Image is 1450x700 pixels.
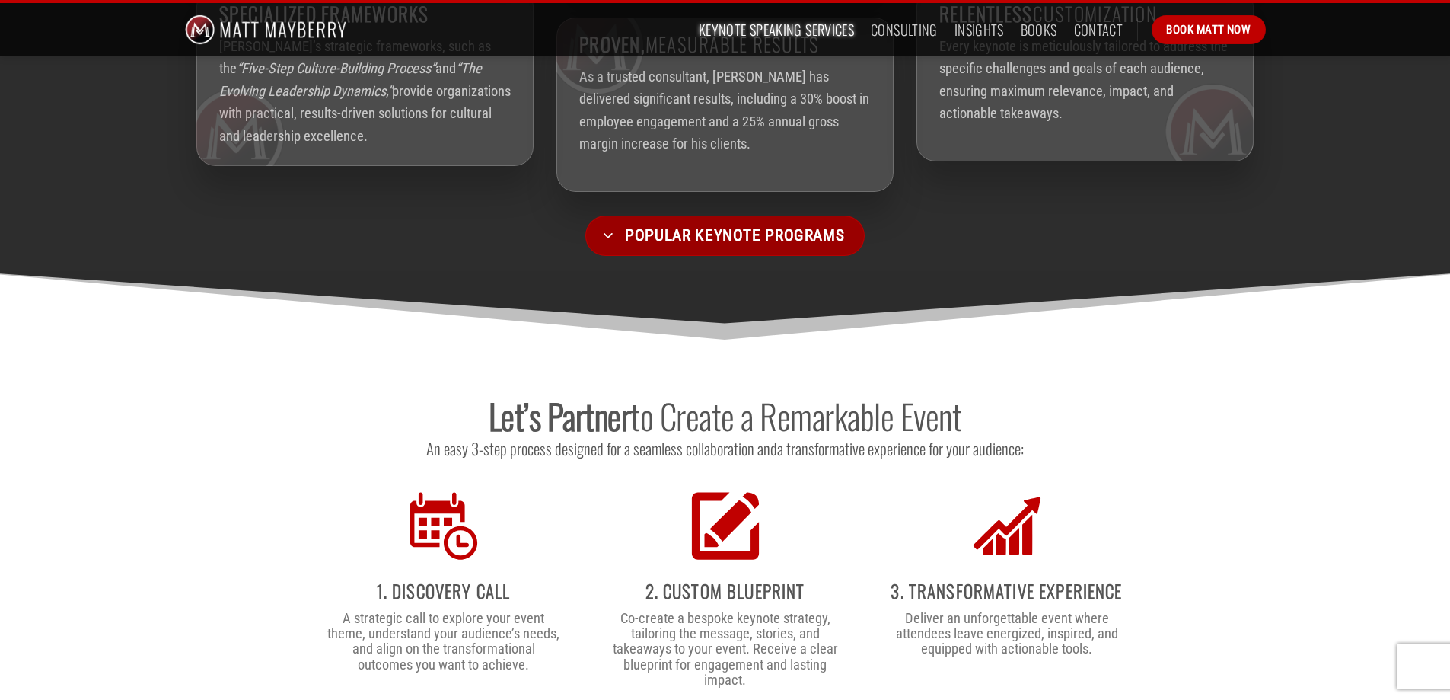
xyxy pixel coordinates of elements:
[699,16,854,43] a: Keynote Speaking Services
[1166,21,1251,39] span: Book Matt Now
[607,611,843,688] p: Co-create a bespoke keynote strategy, tailoring the message, stories, and takeaways to your event...
[871,16,938,43] a: Consulting
[954,16,1004,43] a: Insights
[489,391,631,441] span: Let’s Partner
[185,394,1266,438] h2: to Create a Remarkable Event
[625,222,844,248] span: Popular Keynote Programs
[185,438,1266,459] h2: An easy 3-step process designed for a seamless collaboration and
[585,216,865,256] a: Popular Keynote Programs
[185,3,347,56] img: Matt Mayberry
[777,436,1024,460] strong: a transformative experience for your audience:
[889,611,1125,657] p: Deliver an unforgettable event where attendees leave energized, inspired, and equipped with actio...
[326,581,562,603] h3: 1. Discovery call
[1152,15,1265,44] a: Book Matt Now
[326,611,562,673] p: A strategic call to explore your event theme, understand your audience’s needs, and align on the ...
[607,581,843,603] h3: 2. Custom Blueprint
[889,581,1125,603] h3: 3. Transformative Experience
[1021,16,1057,43] a: Books
[1074,16,1123,43] a: Contact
